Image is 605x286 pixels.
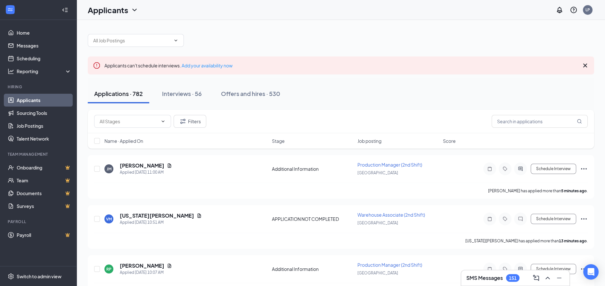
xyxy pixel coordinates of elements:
[107,166,111,172] div: JM
[501,166,509,171] svg: Tag
[488,188,588,194] p: [PERSON_NAME] has applied more than .
[93,37,171,44] input: All Job Postings
[443,138,456,144] span: Score
[62,7,68,13] svg: Collapse
[556,6,563,14] svg: Notifications
[517,166,524,171] svg: ActiveChat
[501,266,509,272] svg: Tag
[17,107,71,119] a: Sourcing Tools
[160,119,166,124] svg: ChevronDown
[17,52,71,65] a: Scheduling
[106,216,112,222] div: VM
[517,266,524,272] svg: ActiveChat
[559,238,587,243] b: 13 minutes ago
[120,162,164,169] h5: [PERSON_NAME]
[93,62,101,69] svg: Error
[8,84,70,90] div: Hiring
[88,4,128,15] h1: Applicants
[120,212,194,219] h5: [US_STATE][PERSON_NAME]
[531,264,576,274] button: Schedule Interview
[465,238,588,244] p: [US_STATE][PERSON_NAME] has applied more than .
[509,275,517,281] div: 151
[580,215,588,223] svg: Ellipses
[357,170,398,175] span: [GEOGRAPHIC_DATA]
[17,200,71,212] a: SurveysCrown
[501,216,509,221] svg: Tag
[179,117,187,125] svg: Filter
[272,266,354,272] div: Additional Information
[106,266,111,272] div: RP
[577,119,582,124] svg: MagnifyingGlass
[517,216,524,221] svg: ChatInactive
[554,273,564,283] button: Minimize
[544,274,552,282] svg: ChevronUp
[167,263,172,268] svg: Document
[357,162,422,168] span: Production Manager (2nd Shift)
[104,138,143,144] span: Name · Applied On
[94,90,143,98] div: Applications · 782
[17,161,71,174] a: OnboardingCrown
[486,166,494,171] svg: Note
[580,265,588,273] svg: Ellipses
[357,221,398,225] span: [GEOGRAPHIC_DATA]
[162,90,202,98] div: Interviews · 56
[531,214,576,224] button: Schedule Interview
[466,274,503,282] h3: SMS Messages
[531,273,541,283] button: ComposeMessage
[585,7,590,13] div: LP
[173,38,178,43] svg: ChevronDown
[580,165,588,173] svg: Ellipses
[7,6,13,13] svg: WorkstreamLogo
[272,166,354,172] div: Additional Information
[167,163,172,168] svg: Document
[100,118,158,125] input: All Stages
[131,6,138,14] svg: ChevronDown
[120,269,172,276] div: Applied [DATE] 10:07 AM
[532,274,540,282] svg: ComposeMessage
[555,274,563,282] svg: Minimize
[120,219,202,226] div: Applied [DATE] 10:51 AM
[17,174,71,187] a: TeamCrown
[357,271,398,275] span: [GEOGRAPHIC_DATA]
[182,63,233,68] a: Add your availability now
[17,94,71,107] a: Applicants
[8,273,14,280] svg: Settings
[531,164,576,174] button: Schedule Interview
[17,187,71,200] a: DocumentsCrown
[570,6,577,14] svg: QuestionInfo
[543,273,553,283] button: ChevronUp
[104,63,233,68] span: Applicants can't schedule interviews.
[120,169,172,176] div: Applied [DATE] 11:00 AM
[17,39,71,52] a: Messages
[17,68,72,74] div: Reporting
[197,213,202,218] svg: Document
[272,138,285,144] span: Stage
[8,219,70,224] div: Payroll
[272,216,354,222] div: APPLICATION NOT COMPLETED
[8,68,14,74] svg: Analysis
[174,115,206,128] button: Filter Filters
[17,26,71,39] a: Home
[17,132,71,145] a: Talent Network
[357,138,381,144] span: Job posting
[120,262,164,269] h5: [PERSON_NAME]
[357,262,422,268] span: Production Manager (2nd Shift)
[17,119,71,132] a: Job Postings
[583,264,599,280] div: Open Intercom Messenger
[486,216,494,221] svg: Note
[486,266,494,272] svg: Note
[8,152,70,157] div: Team Management
[17,229,71,241] a: PayrollCrown
[357,212,425,218] span: Warehouse Associate (2nd Shift)
[221,90,280,98] div: Offers and hires · 530
[581,62,589,69] svg: Cross
[17,273,61,280] div: Switch to admin view
[492,115,588,128] input: Search in applications
[561,188,587,193] b: 5 minutes ago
